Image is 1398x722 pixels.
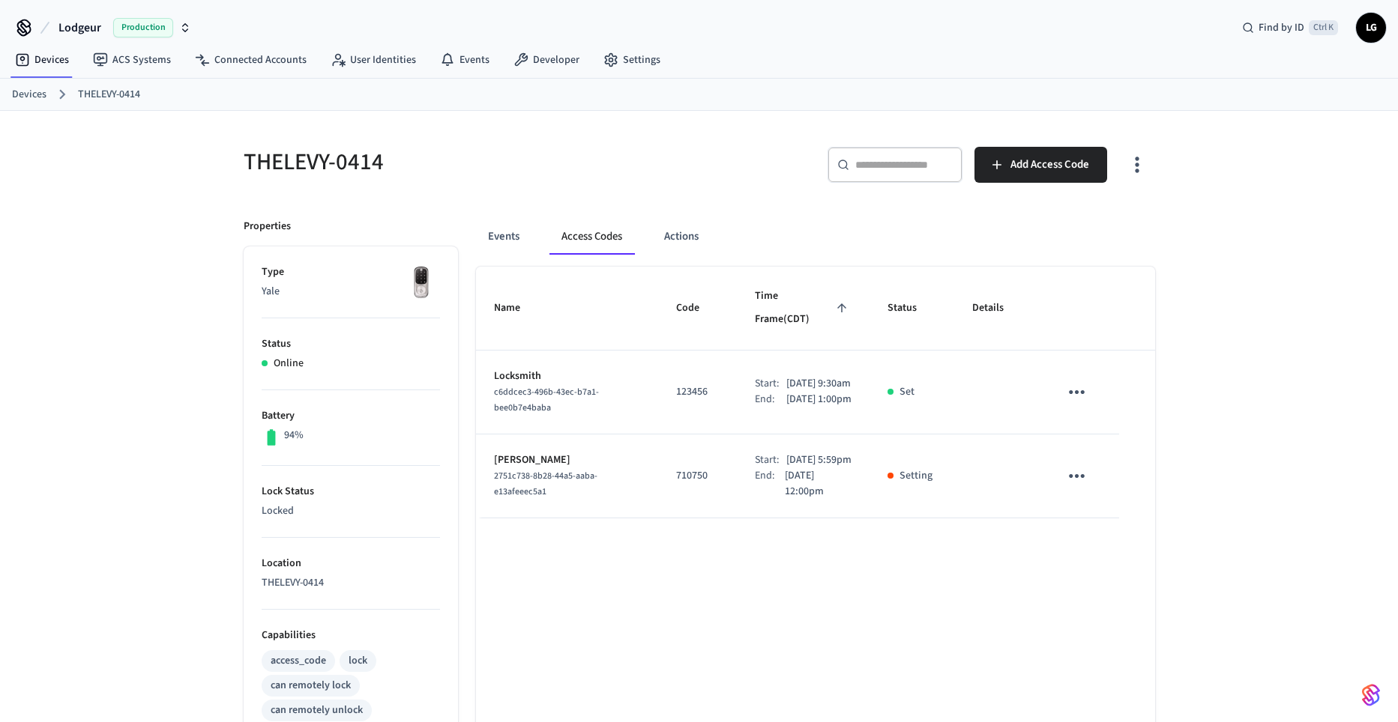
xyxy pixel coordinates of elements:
[3,46,81,73] a: Devices
[274,356,304,371] p: Online
[1230,14,1350,41] div: Find by IDCtrl K
[476,219,531,255] button: Events
[244,147,690,178] h5: THELEVY-0414
[1309,20,1338,35] span: Ctrl K
[262,503,440,519] p: Locked
[755,376,786,392] div: Start:
[262,336,440,352] p: Status
[244,219,291,234] p: Properties
[786,452,852,468] p: [DATE] 5:59pm
[786,376,851,392] p: [DATE] 9:30am
[1358,14,1385,41] span: LG
[262,556,440,571] p: Location
[183,46,319,73] a: Connected Accounts
[262,264,440,280] p: Type
[501,46,591,73] a: Developer
[652,219,711,255] button: Actions
[262,628,440,643] p: Capabilities
[284,428,304,443] p: 94%
[262,408,440,424] p: Battery
[78,87,140,103] a: THELEVY-0414
[349,653,367,669] div: lock
[494,297,540,320] span: Name
[262,484,440,500] p: Lock Status
[476,219,1155,255] div: ant example
[1362,683,1380,707] img: SeamLogoGradient.69752ec5.svg
[900,468,932,484] p: Setting
[81,46,183,73] a: ACS Systems
[12,87,46,103] a: Devices
[262,575,440,591] p: THELEVY-0414
[591,46,672,73] a: Settings
[974,147,1107,183] button: Add Access Code
[428,46,501,73] a: Events
[113,18,173,37] span: Production
[888,297,936,320] span: Status
[676,468,719,484] p: 710750
[1259,20,1304,35] span: Find by ID
[900,384,915,400] p: Set
[403,264,440,302] img: Yale Assure Touchscreen Wifi Smart Lock, Satin Nickel, Front
[972,297,1023,320] span: Details
[676,384,719,400] p: 123456
[319,46,428,73] a: User Identities
[755,285,852,332] span: Time Frame(CDT)
[676,297,719,320] span: Code
[494,470,597,498] span: 2751c738-8b28-44a5-aaba-e13afeeec5a1
[271,678,351,694] div: can remotely lock
[785,468,852,500] p: [DATE] 12:00pm
[58,19,101,37] span: Lodgeur
[262,284,440,300] p: Yale
[549,219,634,255] button: Access Codes
[271,703,363,718] div: can remotely unlock
[494,452,640,468] p: [PERSON_NAME]
[476,267,1155,518] table: sticky table
[1356,13,1386,43] button: LG
[755,392,786,407] div: End:
[1010,155,1089,175] span: Add Access Code
[755,452,786,468] div: Start:
[755,468,785,500] div: End:
[786,392,852,407] p: [DATE] 1:00pm
[494,368,640,384] p: Locksmith
[271,653,326,669] div: access_code
[494,386,599,414] span: c6ddcec3-496b-43ec-b7a1-bee0b7e4baba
